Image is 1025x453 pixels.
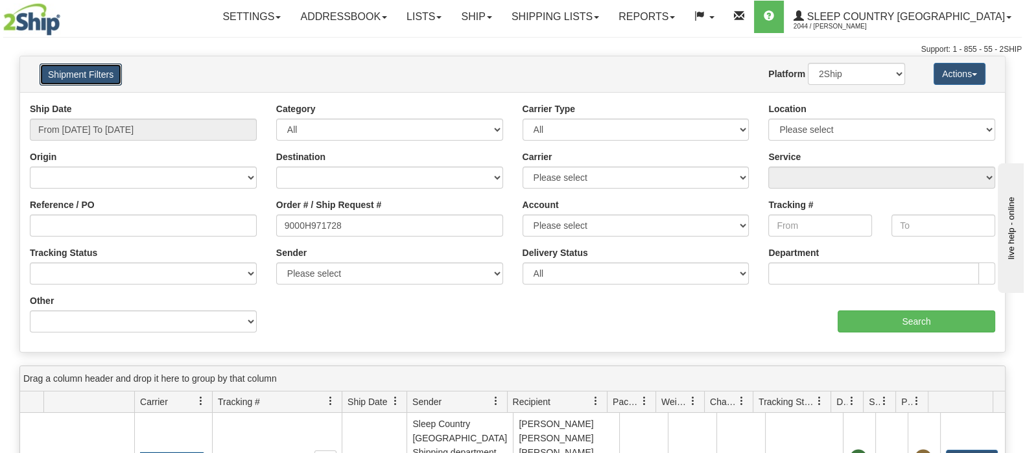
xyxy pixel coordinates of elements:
[276,102,316,115] label: Category
[190,390,212,412] a: Carrier filter column settings
[759,395,815,408] span: Tracking Status
[20,366,1005,391] div: grid grouping header
[995,160,1024,292] iframe: chat widget
[523,246,588,259] label: Delivery Status
[836,395,847,408] span: Delivery Status
[485,390,507,412] a: Sender filter column settings
[30,198,95,211] label: Reference / PO
[901,395,912,408] span: Pickup Status
[140,395,168,408] span: Carrier
[609,1,685,33] a: Reports
[276,150,325,163] label: Destination
[768,102,806,115] label: Location
[397,1,451,33] a: Lists
[768,198,813,211] label: Tracking #
[613,395,640,408] span: Packages
[838,310,995,332] input: Search
[841,390,863,412] a: Delivery Status filter column settings
[768,246,819,259] label: Department
[412,395,442,408] span: Sender
[891,215,995,237] input: To
[348,395,387,408] span: Ship Date
[290,1,397,33] a: Addressbook
[804,11,1005,22] span: Sleep Country [GEOGRAPHIC_DATA]
[934,63,985,85] button: Actions
[218,395,260,408] span: Tracking #
[451,1,501,33] a: Ship
[661,395,689,408] span: Weight
[523,150,552,163] label: Carrier
[213,1,290,33] a: Settings
[523,198,559,211] label: Account
[682,390,704,412] a: Weight filter column settings
[768,215,872,237] input: From
[873,390,895,412] a: Shipment Issues filter column settings
[710,395,737,408] span: Charge
[30,102,72,115] label: Ship Date
[3,3,60,36] img: logo2044.jpg
[731,390,753,412] a: Charge filter column settings
[523,102,575,115] label: Carrier Type
[30,294,54,307] label: Other
[768,150,801,163] label: Service
[808,390,831,412] a: Tracking Status filter column settings
[502,1,609,33] a: Shipping lists
[784,1,1021,33] a: Sleep Country [GEOGRAPHIC_DATA] 2044 / [PERSON_NAME]
[30,150,56,163] label: Origin
[10,11,120,21] div: live help - online
[906,390,928,412] a: Pickup Status filter column settings
[320,390,342,412] a: Tracking # filter column settings
[633,390,655,412] a: Packages filter column settings
[585,390,607,412] a: Recipient filter column settings
[794,20,891,33] span: 2044 / [PERSON_NAME]
[30,246,97,259] label: Tracking Status
[513,395,550,408] span: Recipient
[276,246,307,259] label: Sender
[384,390,406,412] a: Ship Date filter column settings
[40,64,122,86] button: Shipment Filters
[869,395,880,408] span: Shipment Issues
[276,198,382,211] label: Order # / Ship Request #
[768,67,805,80] label: Platform
[3,44,1022,55] div: Support: 1 - 855 - 55 - 2SHIP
